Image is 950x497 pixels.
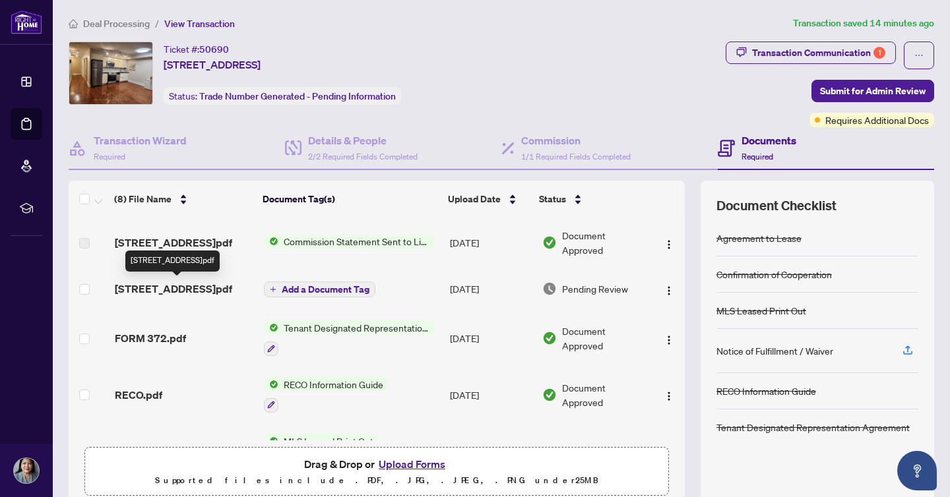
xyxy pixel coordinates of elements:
[562,436,647,465] span: Document Approved
[448,192,501,206] span: Upload Date
[534,181,649,218] th: Status
[825,113,929,127] span: Requires Additional Docs
[811,80,934,102] button: Submit for Admin Review
[562,380,647,409] span: Document Approved
[562,281,628,296] span: Pending Review
[115,387,162,403] span: RECO.pdf
[664,285,674,296] img: Logo
[308,152,418,161] span: 2/2 Required Fields Completed
[282,285,369,294] span: Add a Document Tag
[115,330,186,346] span: FORM 372.pdf
[716,231,802,245] div: Agreement to Lease
[742,132,796,148] h4: Documents
[115,281,232,297] span: [STREET_ADDRESS]pdf
[199,90,396,102] span: Trade Number Generated - Pending Information
[443,181,534,218] th: Upload Date
[716,196,837,215] span: Document Checklist
[94,152,125,161] span: Required
[278,320,435,335] span: Tenant Designated Representation Agreement
[264,234,435,248] button: Status IconCommission Statement Sent to Listing Brokerage
[542,331,557,345] img: Document Status
[164,57,261,73] span: [STREET_ADDRESS]
[264,434,379,469] button: Status IconMLS Leased Print Out
[658,384,680,405] button: Logo
[716,267,832,281] div: Confirmation of Cooperation
[264,377,389,413] button: Status IconRECO Information Guide
[562,228,647,257] span: Document Approved
[726,42,896,64] button: Transaction Communication1
[164,42,229,57] div: Ticket #:
[69,42,152,104] img: IMG-C12349027_1.jpg
[264,281,375,297] button: Add a Document Tag
[445,423,537,480] td: [DATE]
[542,281,557,296] img: Document Status
[278,434,379,448] span: MLS Leased Print Out
[820,80,926,102] span: Submit for Admin Review
[278,234,435,248] span: Commission Statement Sent to Listing Brokerage
[164,18,235,30] span: View Transaction
[264,377,278,392] img: Status Icon
[793,16,934,31] article: Transaction saved 14 minutes ago
[542,235,557,250] img: Document Status
[83,18,150,30] span: Deal Processing
[445,366,537,423] td: [DATE]
[304,455,449,473] span: Drag & Drop or
[664,335,674,345] img: Logo
[914,51,924,60] span: ellipsis
[716,420,910,434] div: Tenant Designated Representation Agreement
[664,239,674,250] img: Logo
[114,192,172,206] span: (8) File Name
[873,47,885,59] div: 1
[11,10,42,34] img: logo
[542,388,557,402] img: Document Status
[445,268,537,310] td: [DATE]
[539,192,566,206] span: Status
[264,320,278,335] img: Status Icon
[85,448,668,496] span: Drag & Drop orUpload FormsSupported files include .PDF, .JPG, .JPEG, .PNG under25MB
[115,235,232,250] span: [STREET_ADDRESS]pdf
[445,310,537,366] td: [DATE]
[14,458,39,483] img: Profile Icon
[69,19,78,28] span: home
[664,391,674,401] img: Logo
[264,234,278,248] img: Status Icon
[308,132,418,148] h4: Details & People
[658,278,680,299] button: Logo
[521,152,631,161] span: 1/1 Required Fields Completed
[375,455,449,473] button: Upload Forms
[716,303,806,318] div: MLS Leased Print Out
[562,324,647,353] span: Document Approved
[278,377,389,392] span: RECO Information Guide
[264,434,278,448] img: Status Icon
[716,343,833,358] div: Notice of Fulfillment / Waiver
[257,181,443,218] th: Document Tag(s)
[94,132,187,148] h4: Transaction Wizard
[109,181,257,218] th: (8) File Name
[270,286,276,293] span: plus
[742,152,773,161] span: Required
[716,384,816,398] div: RECO Information Guide
[264,281,375,298] button: Add a Document Tag
[93,473,660,488] p: Supported files include .PDF, .JPG, .JPEG, .PNG under 25 MB
[125,250,220,272] div: [STREET_ADDRESS]pdf
[897,451,937,490] button: Open asap
[658,328,680,349] button: Logo
[658,232,680,253] button: Logo
[264,320,435,356] button: Status IconTenant Designated Representation Agreement
[155,16,159,31] li: /
[752,42,885,63] div: Transaction Communication
[521,132,631,148] h4: Commission
[164,87,401,105] div: Status:
[445,218,537,268] td: [DATE]
[199,44,229,55] span: 50690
